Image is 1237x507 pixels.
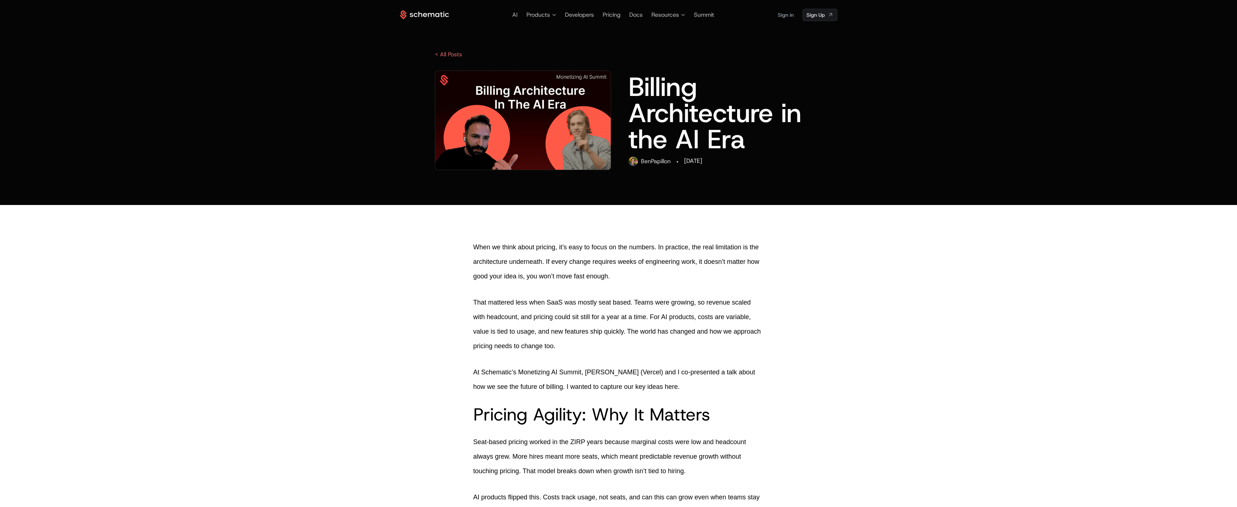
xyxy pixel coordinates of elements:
a: Developers [565,11,594,19]
a: < All Posts [435,51,462,58]
div: Ben Papillon [641,157,671,166]
p: That mattered less when SaaS was mostly seat based. Teams were growing, so revenue scaled with he... [473,295,764,353]
a: Summit [694,11,714,19]
a: Docs [629,11,643,19]
a: Sign in [778,9,794,21]
p: At Schematic’s Monetizing AI Summit, [PERSON_NAME] (Vercel) and I co-presented a talk about how w... [473,365,764,394]
div: [DATE] [684,157,702,165]
span: Billing Architecture in the AI Era [628,69,801,157]
span: Resources [651,11,679,19]
span: Products [526,11,550,19]
img: Ben+Char [435,71,611,170]
a: AI [512,11,518,19]
div: · [676,157,678,167]
a: [object Object] [803,9,837,21]
a: Pricing [603,11,620,19]
p: Seat-based pricing worked in the ZIRP years because marginal costs were low and headcount always ... [473,435,764,478]
p: When we think about pricing, it’s easy to focus on the numbers. In practice, the real limitation ... [473,240,764,283]
span: Sign Up [807,11,825,19]
h2: Pricing Agility: Why It Matters [473,406,764,423]
img: ben [628,157,638,166]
